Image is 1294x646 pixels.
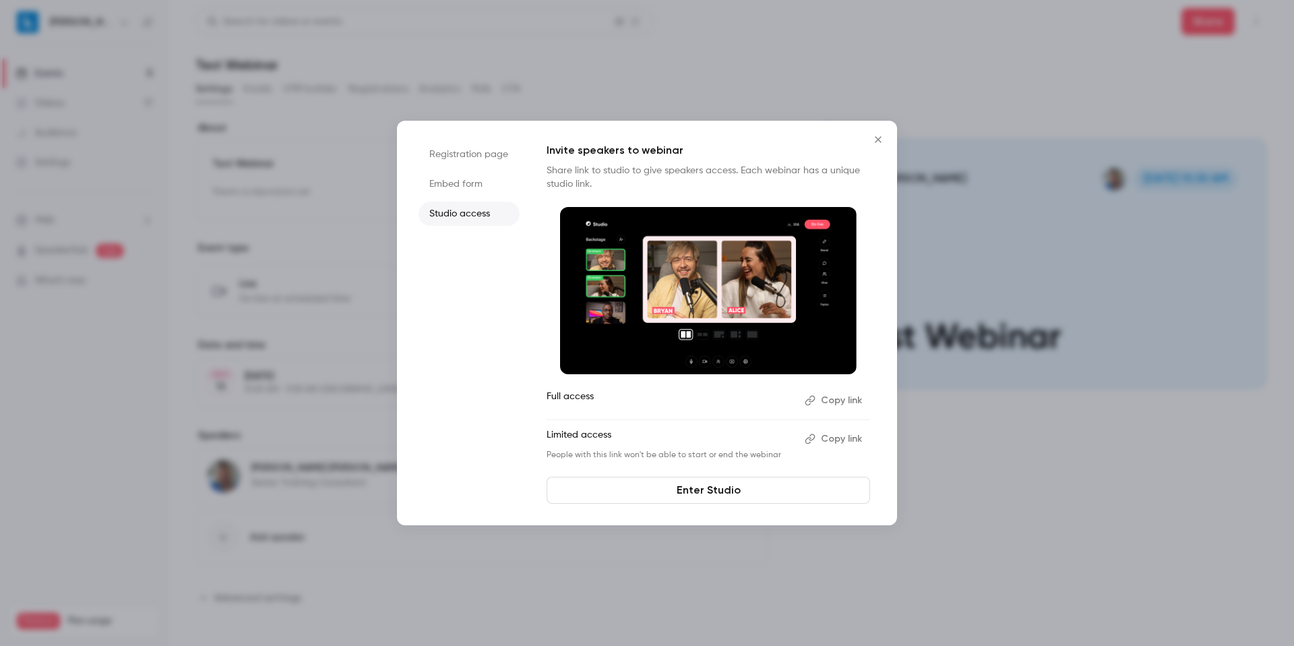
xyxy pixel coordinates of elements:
li: Registration page [419,142,520,167]
img: Invite speakers to webinar [560,207,857,374]
p: Full access [547,390,794,411]
li: Embed form [419,172,520,196]
button: Close [865,126,892,153]
a: Enter Studio [547,477,870,504]
button: Copy link [799,428,870,450]
p: Invite speakers to webinar [547,142,870,158]
button: Copy link [799,390,870,411]
p: People with this link won't be able to start or end the webinar [547,450,794,461]
li: Studio access [419,202,520,226]
p: Limited access [547,428,794,450]
p: Share link to studio to give speakers access. Each webinar has a unique studio link. [547,164,870,191]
